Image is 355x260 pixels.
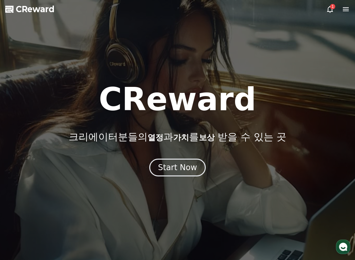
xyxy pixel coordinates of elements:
[199,133,215,142] span: 보상
[330,4,335,9] div: 1
[69,131,286,143] p: 크리에이터분들의 과 를 받을 수 있는 곳
[16,4,55,14] span: CReward
[149,159,206,176] button: Start Now
[148,133,163,142] span: 열정
[158,162,197,173] div: Start Now
[149,165,206,171] a: Start Now
[173,133,189,142] span: 가치
[5,4,55,14] a: CReward
[99,84,256,115] h1: CReward
[326,5,334,13] a: 1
